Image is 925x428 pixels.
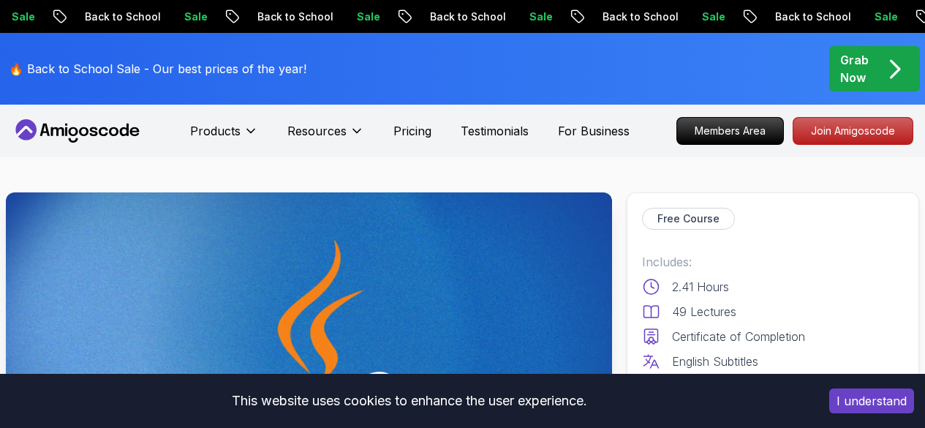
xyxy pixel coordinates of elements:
[586,10,686,24] p: Back to School
[461,122,529,140] a: Testimonials
[414,10,513,24] p: Back to School
[393,122,431,140] a: Pricing
[241,10,341,24] p: Back to School
[341,10,388,24] p: Sale
[657,211,720,226] p: Free Course
[190,122,241,140] p: Products
[9,60,306,78] p: 🔥 Back to School Sale - Our best prices of the year!
[558,122,630,140] a: For Business
[287,122,364,151] button: Resources
[672,353,758,370] p: English Subtitles
[840,51,869,86] p: Grab Now
[513,10,560,24] p: Sale
[168,10,215,24] p: Sale
[642,253,904,271] p: Includes:
[829,388,914,413] button: Accept cookies
[69,10,168,24] p: Back to School
[759,10,858,24] p: Back to School
[672,328,805,345] p: Certificate of Completion
[686,10,733,24] p: Sale
[287,122,347,140] p: Resources
[793,118,913,144] p: Join Amigoscode
[672,303,736,320] p: 49 Lectures
[858,10,905,24] p: Sale
[190,122,258,151] button: Products
[793,117,913,145] a: Join Amigoscode
[11,385,807,417] div: This website uses cookies to enhance the user experience.
[676,117,784,145] a: Members Area
[672,278,729,296] p: 2.41 Hours
[677,118,783,144] p: Members Area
